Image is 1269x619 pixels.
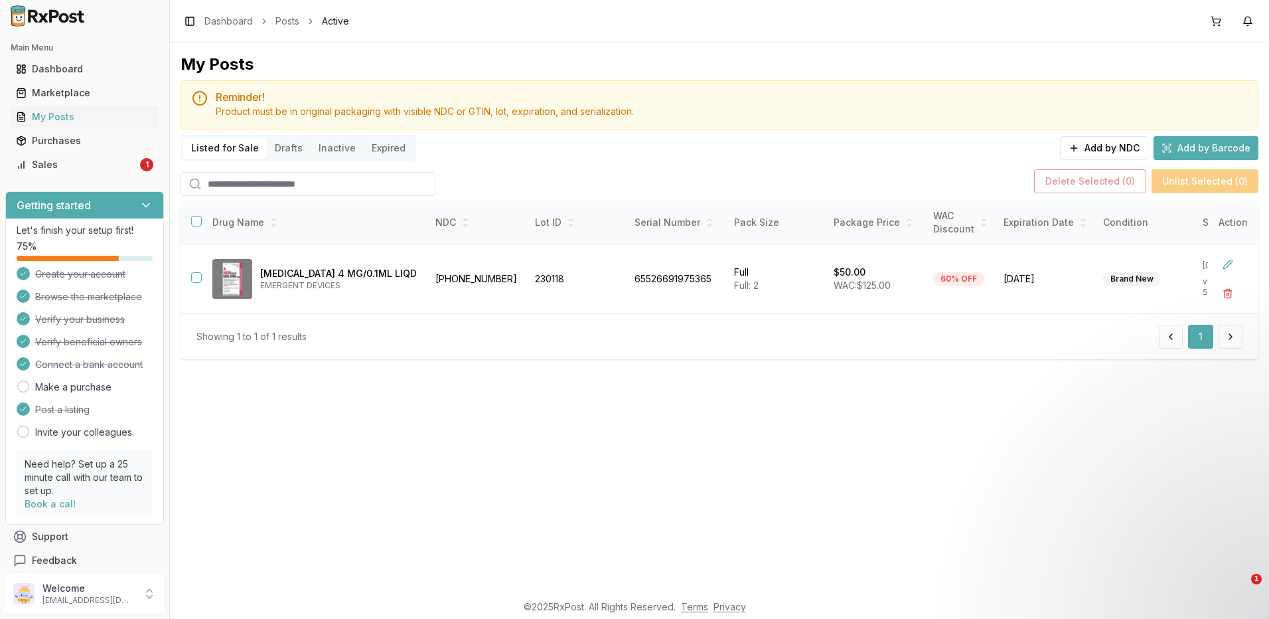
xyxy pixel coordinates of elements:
[535,216,619,229] div: Lot ID
[933,209,988,236] div: WAC Discount
[212,216,417,229] div: Drug Name
[11,105,159,129] a: My Posts
[726,244,826,314] td: Full
[13,583,35,604] img: User avatar
[427,244,527,314] td: [PHONE_NUMBER]
[35,335,142,349] span: Verify beneficial owners
[5,130,164,151] button: Purchases
[260,280,417,291] p: EMERGENT DEVICES
[1004,216,1087,229] div: Expiration Date
[713,601,746,612] a: Privacy
[181,54,254,75] div: My Posts
[11,57,159,81] a: Dashboard
[5,58,164,80] button: Dashboard
[17,224,153,237] p: Let's finish your setup first!
[627,244,726,314] td: 65526691975365
[16,86,153,100] div: Marketplace
[11,43,159,53] h2: Main Menu
[216,105,1247,118] div: Product must be in original packaging with visible NDC or GTIN, lot, expiration, and serialization.
[42,595,135,606] p: [EMAIL_ADDRESS][DOMAIN_NAME]
[527,244,627,314] td: 230118
[435,216,519,229] div: NDC
[11,153,159,177] a: Sales1
[1060,136,1148,160] button: Add by NDC
[25,498,76,509] a: Book a call
[267,137,311,159] button: Drafts
[1004,272,1087,286] span: [DATE]
[5,106,164,128] button: My Posts
[634,216,718,229] div: Serial Number
[204,15,349,28] nav: breadcrumb
[204,15,253,28] a: Dashboard
[212,259,252,299] img: Narcan 4 MG/0.1ML LIQD
[681,601,708,612] a: Terms
[17,197,91,213] h3: Getting started
[35,403,90,416] span: Post a listing
[1224,574,1256,606] iframe: Intercom live chat
[933,272,984,286] div: 60% OFF
[17,240,37,253] span: 75 %
[1188,325,1213,349] button: 1
[183,137,267,159] button: Listed for Sale
[1251,574,1262,584] span: 1
[196,330,307,343] div: Showing 1 to 1 of 1 results
[322,15,349,28] span: Active
[5,549,164,573] button: Feedback
[42,582,135,595] p: Welcome
[32,554,77,567] span: Feedback
[275,15,299,28] a: Posts
[35,426,132,439] a: Invite your colleagues
[726,201,826,244] th: Pack Size
[5,82,164,104] button: Marketplace
[1216,252,1240,276] button: Edit
[11,81,159,105] a: Marketplace
[16,134,153,147] div: Purchases
[834,280,891,291] span: WAC: $125.00
[11,129,159,153] a: Purchases
[1203,276,1253,298] p: via NDC Search
[311,137,364,159] button: Inactive
[1203,260,1253,271] p: [DATE]
[140,158,153,171] div: 1
[216,92,1247,102] h5: Reminder!
[734,280,759,291] span: Full: 2
[5,5,90,27] img: RxPost Logo
[16,110,153,124] div: My Posts
[35,358,143,371] span: Connect a bank account
[1095,201,1195,244] th: Condition
[260,267,417,280] p: [MEDICAL_DATA] 4 MG/0.1ML LIQD
[16,62,153,76] div: Dashboard
[1154,136,1258,160] button: Add by Barcode
[1208,201,1258,244] th: Action
[35,268,125,281] span: Create your account
[1216,282,1240,306] button: Delete
[35,381,112,394] a: Make a purchase
[1203,216,1253,229] div: Source
[25,458,145,497] p: Need help? Set up a 25 minute call with our team to set up.
[5,525,164,549] button: Support
[1103,272,1161,286] div: Brand New
[16,158,137,171] div: Sales
[364,137,413,159] button: Expired
[35,290,142,304] span: Browse the marketplace
[834,216,917,229] div: Package Price
[5,154,164,175] button: Sales1
[35,313,125,326] span: Verify your business
[834,266,865,279] p: $50.00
